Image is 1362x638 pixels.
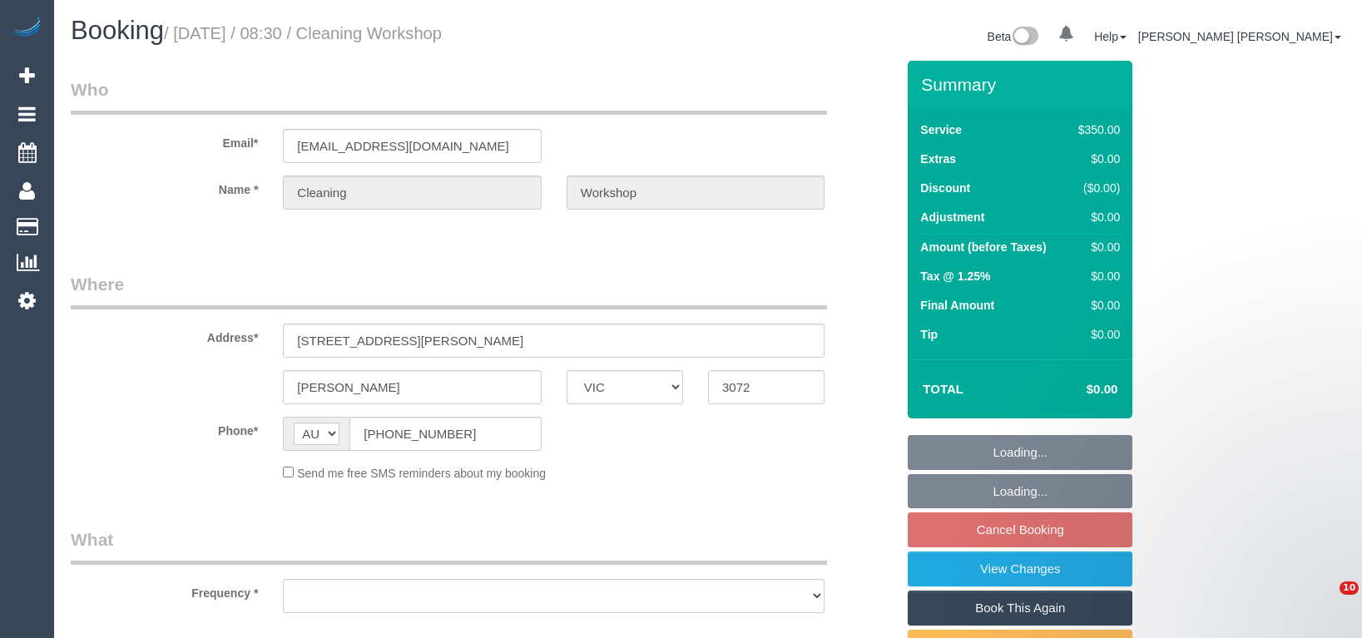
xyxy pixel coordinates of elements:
legend: Where [71,272,827,309]
div: $0.00 [1072,268,1120,284]
div: $0.00 [1072,151,1120,167]
div: $350.00 [1072,121,1120,138]
input: Post Code* [708,370,825,404]
span: Booking [71,16,164,45]
label: Discount [920,180,970,196]
img: Automaid Logo [10,17,43,40]
label: Email* [58,129,270,151]
div: $0.00 [1072,326,1120,343]
a: Book This Again [908,591,1132,626]
a: Help [1094,30,1127,43]
span: 10 [1340,581,1359,595]
label: Phone* [58,417,270,439]
label: Adjustment [920,209,984,225]
div: $0.00 [1072,239,1120,255]
legend: Who [71,77,827,115]
strong: Total [923,382,963,396]
label: Address* [58,324,270,346]
label: Tip [920,326,938,343]
label: Service [920,121,962,138]
label: Name * [58,176,270,198]
label: Tax @ 1.25% [920,268,990,284]
div: ($0.00) [1072,180,1120,196]
h4: $0.00 [1037,383,1117,397]
img: New interface [1011,27,1038,48]
div: $0.00 [1072,297,1120,314]
label: Frequency * [58,579,270,601]
input: First Name* [283,176,541,210]
small: / [DATE] / 08:30 / Cleaning Workshop [164,24,442,42]
span: Send me free SMS reminders about my booking [297,467,546,480]
legend: What [71,527,827,565]
label: Extras [920,151,956,167]
label: Final Amount [920,297,994,314]
input: Last Name* [567,176,825,210]
a: [PERSON_NAME] [PERSON_NAME] [1138,30,1341,43]
input: Email* [283,129,541,163]
a: Beta [988,30,1039,43]
label: Amount (before Taxes) [920,239,1046,255]
div: $0.00 [1072,209,1120,225]
h3: Summary [921,75,1124,94]
input: Suburb* [283,370,541,404]
iframe: Intercom live chat [1305,581,1345,621]
a: View Changes [908,551,1132,586]
input: Phone* [349,417,541,451]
